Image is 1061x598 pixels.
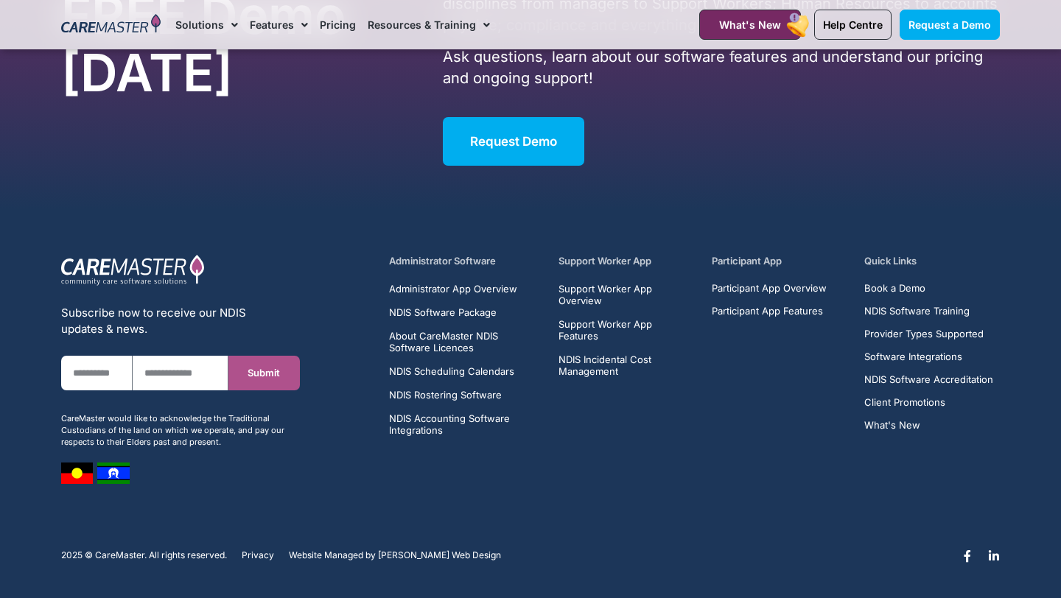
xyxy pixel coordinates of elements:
[864,374,993,385] a: NDIS Software Accreditation
[864,306,993,317] a: NDIS Software Training
[389,283,542,295] a: Administrator App Overview
[719,18,781,31] span: What's New
[248,367,280,379] span: Submit
[864,328,993,340] a: Provider Types Supported
[864,420,993,431] a: What's New
[864,351,962,362] span: Software Integrations
[61,14,161,36] img: CareMaster Logo
[823,18,883,31] span: Help Centre
[908,18,991,31] span: Request a Demo
[389,330,542,353] a: About CareMaster NDIS Software Licences
[389,306,497,318] span: NDIS Software Package
[389,254,542,268] h5: Administrator Software
[378,550,501,560] a: [PERSON_NAME] Web Design
[712,306,827,317] a: Participant App Features
[61,356,300,405] form: New Form
[97,462,130,484] img: image 8
[712,306,823,317] span: Participant App Features
[389,365,542,377] a: NDIS Scheduling Calendars
[712,254,847,268] h5: Participant App
[864,254,1000,268] h5: Quick Links
[61,412,300,448] div: CareMaster would like to acknowledge the Traditional Custodians of the land on which we operate, ...
[814,10,892,40] a: Help Centre
[900,10,1000,40] a: Request a Demo
[389,306,542,318] a: NDIS Software Package
[864,351,993,362] a: Software Integrations
[389,283,517,295] span: Administrator App Overview
[864,283,925,294] span: Book a Demo
[389,389,542,401] a: NDIS Rostering Software
[864,420,920,431] span: What's New
[864,328,984,340] span: Provider Types Supported
[558,254,694,268] h5: Support Worker App
[389,412,542,436] a: NDIS Accounting Software Integrations
[61,305,300,337] div: Subscribe now to receive our NDIS updates & news.
[289,550,376,560] span: Website Managed by
[712,283,827,294] a: Participant App Overview
[558,318,694,342] a: Support Worker App Features
[61,462,93,484] img: image 7
[864,283,993,294] a: Book a Demo
[470,134,557,149] span: Request Demo
[242,550,274,560] a: Privacy
[228,356,300,390] button: Submit
[864,397,945,408] span: Client Promotions
[389,365,514,377] span: NDIS Scheduling Calendars
[558,353,694,377] a: NDIS Incidental Cost Management
[443,46,1000,89] p: Ask questions, learn about our software features and understand our pricing and ongoing support!
[61,550,227,560] p: 2025 © CareMaster. All rights reserved.
[61,254,205,286] img: CareMaster Logo Part
[864,397,993,408] a: Client Promotions
[699,10,801,40] a: What's New
[443,117,584,166] a: Request Demo
[389,389,502,401] span: NDIS Rostering Software
[558,283,694,306] a: Support Worker App Overview
[864,306,970,317] span: NDIS Software Training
